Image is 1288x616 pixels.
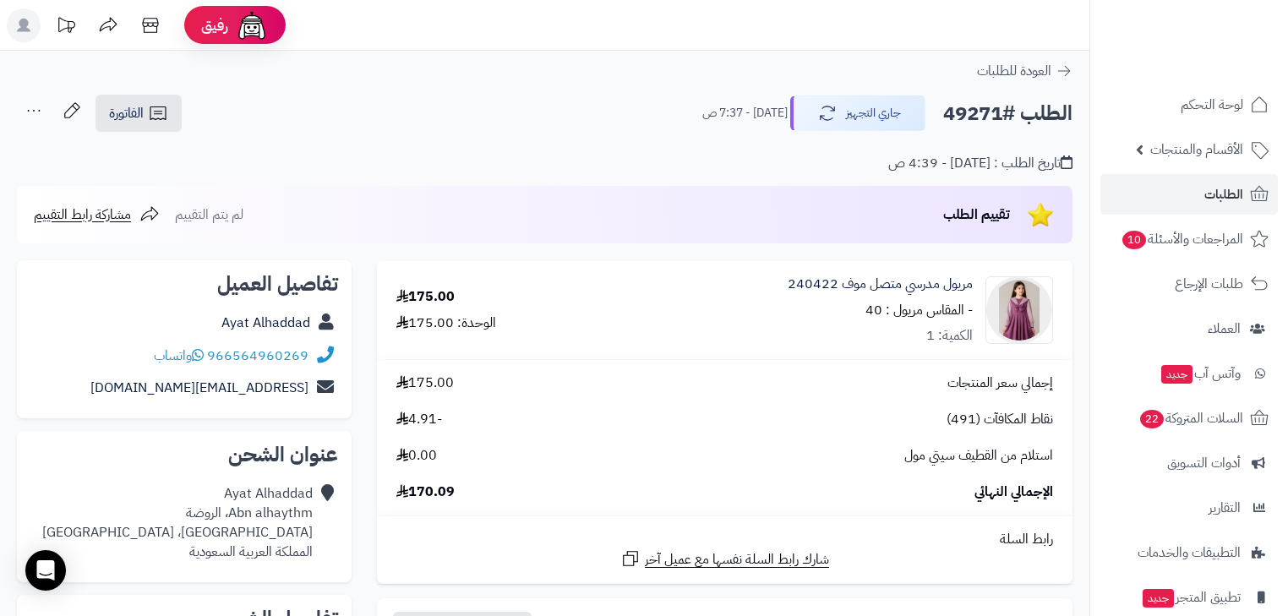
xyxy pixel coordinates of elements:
span: السلات المتروكة [1138,406,1243,430]
span: -4.91 [396,410,442,429]
a: التطبيقات والخدمات [1100,532,1278,573]
img: 1752963312-1000414599-90x90.png [986,276,1052,344]
span: وآتس آب [1160,362,1241,385]
img: ai-face.png [235,8,269,42]
a: الطلبات [1100,174,1278,215]
a: واتساب [154,346,204,366]
a: المراجعات والأسئلة10 [1100,219,1278,259]
span: التقارير [1209,496,1241,520]
span: العودة للطلبات [977,61,1051,81]
span: لم يتم التقييم [175,204,243,225]
span: 10 [1122,231,1146,249]
span: لوحة التحكم [1181,93,1243,117]
span: 0.00 [396,446,437,466]
div: رابط السلة [384,530,1066,549]
span: جديد [1161,365,1192,384]
span: 22 [1140,410,1164,428]
h2: تفاصيل العميل [30,274,338,294]
a: تحديثات المنصة [45,8,87,46]
a: [EMAIL_ADDRESS][DOMAIN_NAME] [90,378,308,398]
span: أدوات التسويق [1167,451,1241,475]
div: 175.00 [396,287,455,307]
a: مشاركة رابط التقييم [34,204,160,225]
span: رفيق [201,15,228,35]
span: الإجمالي النهائي [974,482,1053,502]
a: العملاء [1100,308,1278,349]
span: 170.09 [396,482,455,502]
a: الفاتورة [96,95,182,132]
span: العملاء [1208,317,1241,341]
h2: الطلب #49271 [943,96,1072,131]
div: الكمية: 1 [926,326,973,346]
button: جاري التجهيز [790,95,925,131]
img: logo-2.png [1173,47,1272,83]
span: جديد [1143,589,1174,608]
a: مريول مدرسي متصل موف 240422 [788,275,973,294]
a: أدوات التسويق [1100,443,1278,483]
a: العودة للطلبات [977,61,1072,81]
span: إجمالي سعر المنتجات [947,373,1053,393]
small: [DATE] - 7:37 ص [702,105,788,122]
span: مشاركة رابط التقييم [34,204,131,225]
h2: عنوان الشحن [30,444,338,465]
div: الوحدة: 175.00 [396,313,496,333]
div: Open Intercom Messenger [25,550,66,591]
span: المراجعات والأسئلة [1121,227,1243,251]
span: شارك رابط السلة نفسها مع عميل آخر [645,550,829,570]
a: وآتس آبجديد [1100,353,1278,394]
a: شارك رابط السلة نفسها مع عميل آخر [620,548,829,570]
span: استلام من القطيف سيتي مول [904,446,1053,466]
span: تطبيق المتجر [1141,586,1241,609]
small: - المقاس مريول : 40 [865,300,973,320]
span: الفاتورة [109,103,144,123]
a: السلات المتروكة22 [1100,398,1278,439]
a: Ayat Alhaddad [221,313,310,333]
span: نقاط المكافآت (491) [947,410,1053,429]
a: لوحة التحكم [1100,84,1278,125]
span: طلبات الإرجاع [1175,272,1243,296]
a: 966564960269 [207,346,308,366]
a: التقارير [1100,488,1278,528]
span: الأقسام والمنتجات [1150,138,1243,161]
span: التطبيقات والخدمات [1138,541,1241,564]
div: Ayat Alhaddad Abn alhaythm، الروضة [GEOGRAPHIC_DATA]، [GEOGRAPHIC_DATA] المملكة العربية السعودية [42,484,313,561]
span: الطلبات [1204,183,1243,206]
div: تاريخ الطلب : [DATE] - 4:39 ص [888,154,1072,173]
a: طلبات الإرجاع [1100,264,1278,304]
span: تقييم الطلب [943,204,1010,225]
span: 175.00 [396,373,454,393]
